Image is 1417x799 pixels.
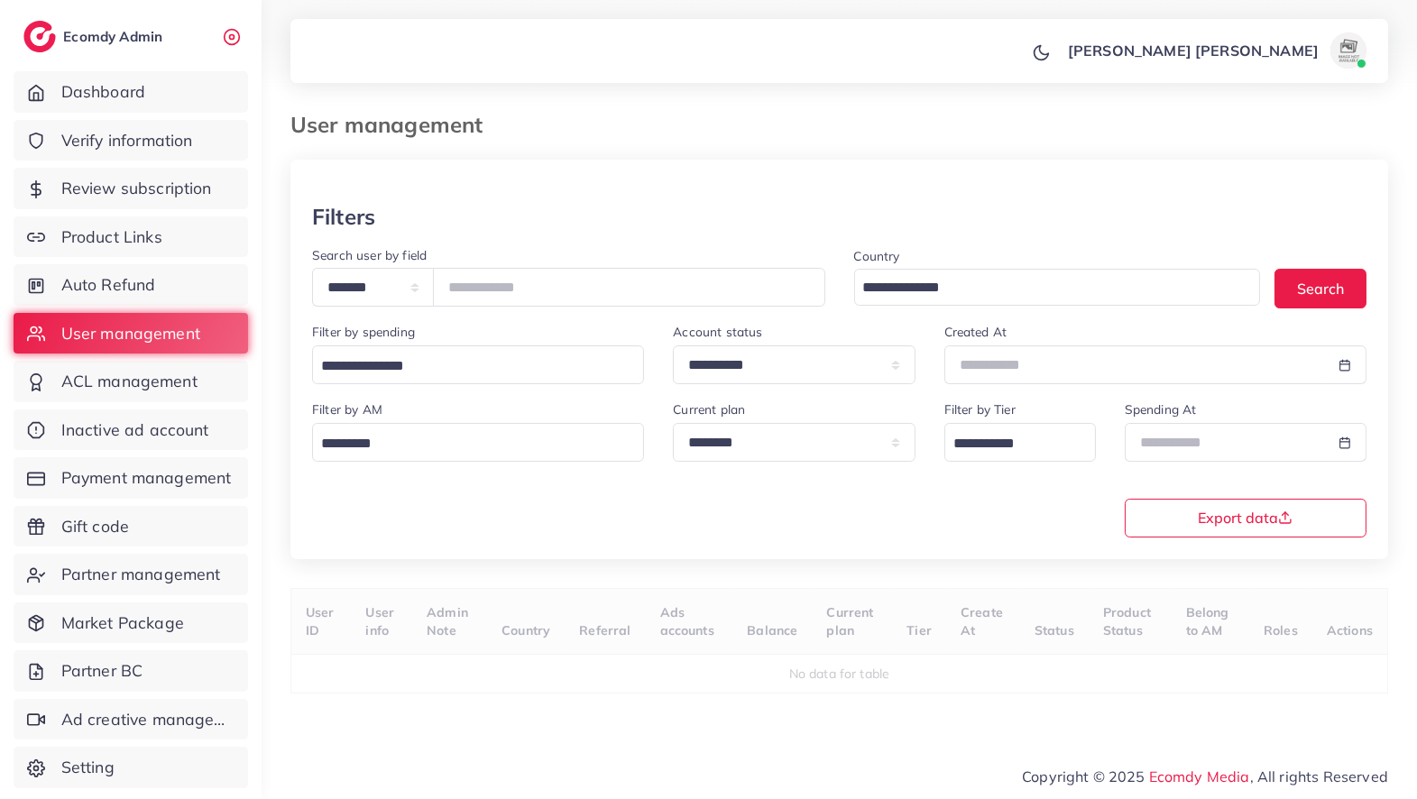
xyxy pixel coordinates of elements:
[14,120,248,161] a: Verify information
[14,313,248,354] a: User management
[1068,40,1319,61] p: [PERSON_NAME] [PERSON_NAME]
[23,21,167,52] a: logoEcomdy Admin
[1250,766,1388,787] span: , All rights Reserved
[1022,766,1388,787] span: Copyright © 2025
[61,611,184,635] span: Market Package
[61,80,145,104] span: Dashboard
[14,650,248,692] a: Partner BC
[14,554,248,595] a: Partner management
[14,699,248,740] a: Ad creative management
[312,323,415,341] label: Filter by spending
[61,370,198,393] span: ACL management
[14,602,248,644] a: Market Package
[61,418,209,442] span: Inactive ad account
[312,345,644,384] div: Search for option
[854,247,900,265] label: Country
[944,400,1016,418] label: Filter by Tier
[312,400,382,418] label: Filter by AM
[61,659,143,683] span: Partner BC
[857,274,1238,302] input: Search for option
[673,323,762,341] label: Account status
[315,353,621,381] input: Search for option
[14,506,248,547] a: Gift code
[315,430,621,458] input: Search for option
[1274,269,1366,308] button: Search
[14,457,248,499] a: Payment management
[61,515,129,538] span: Gift code
[61,322,200,345] span: User management
[14,409,248,451] a: Inactive ad account
[14,71,248,113] a: Dashboard
[673,400,745,418] label: Current plan
[1330,32,1366,69] img: avatar
[14,168,248,209] a: Review subscription
[1125,400,1197,418] label: Spending At
[61,129,193,152] span: Verify information
[944,323,1008,341] label: Created At
[1058,32,1374,69] a: [PERSON_NAME] [PERSON_NAME]avatar
[14,747,248,788] a: Setting
[61,756,115,779] span: Setting
[14,216,248,258] a: Product Links
[1198,510,1293,525] span: Export data
[290,112,497,138] h3: User management
[854,269,1261,306] div: Search for option
[61,177,212,200] span: Review subscription
[312,423,644,462] div: Search for option
[23,21,56,52] img: logo
[1149,767,1250,785] a: Ecomdy Media
[61,708,235,731] span: Ad creative management
[61,563,221,586] span: Partner management
[14,361,248,402] a: ACL management
[14,264,248,306] a: Auto Refund
[63,28,167,45] h2: Ecomdy Admin
[947,430,1072,458] input: Search for option
[312,246,427,264] label: Search user by field
[1125,499,1366,537] button: Export data
[312,204,375,230] h3: Filters
[61,273,156,297] span: Auto Refund
[944,423,1096,462] div: Search for option
[61,225,162,249] span: Product Links
[61,466,232,490] span: Payment management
